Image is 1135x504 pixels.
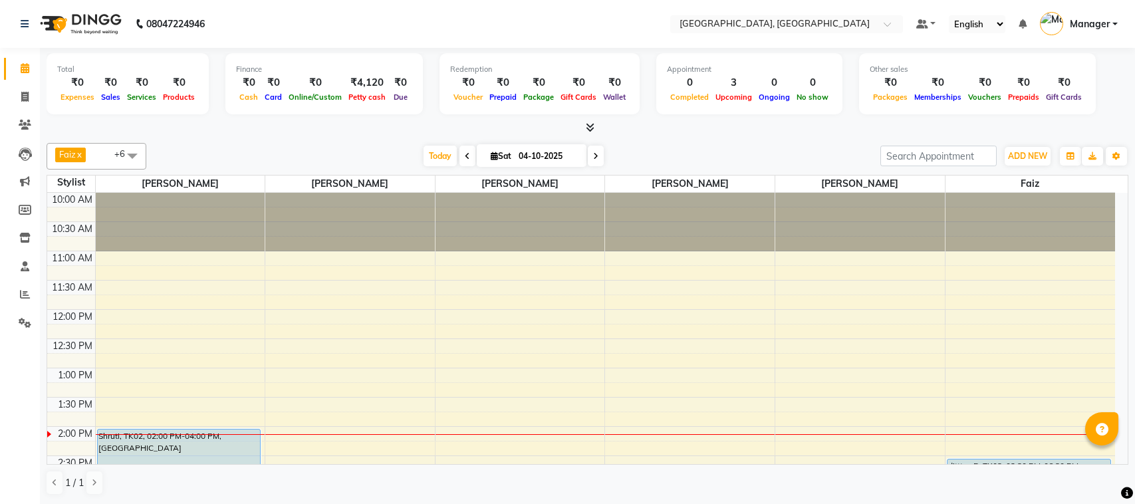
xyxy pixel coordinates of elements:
div: 1:30 PM [55,398,95,412]
span: Today [424,146,457,166]
div: 11:30 AM [49,281,95,295]
div: ₹0 [285,75,345,90]
span: Sales [98,92,124,102]
span: Ongoing [755,92,793,102]
div: 1:00 PM [55,368,95,382]
div: Total [57,64,198,75]
div: ₹0 [450,75,486,90]
span: No show [793,92,832,102]
span: Package [520,92,557,102]
span: Cash [236,92,261,102]
div: 2:00 PM [55,427,95,441]
span: Prepaid [486,92,520,102]
span: Prepaids [1005,92,1043,102]
div: 2:30 PM [55,456,95,470]
iframe: chat widget [1079,451,1122,491]
div: ₹0 [1005,75,1043,90]
input: Search Appointment [880,146,997,166]
div: 0 [755,75,793,90]
div: 11:00 AM [49,251,95,265]
div: ₹0 [870,75,911,90]
div: ₹0 [160,75,198,90]
div: 12:30 PM [50,339,95,353]
span: 1 / 1 [65,476,84,490]
span: Vouchers [965,92,1005,102]
span: ADD NEW [1008,151,1047,161]
span: Faiz [946,176,1115,192]
a: x [76,149,82,160]
div: 12:00 PM [50,310,95,324]
div: Stylist [47,176,95,189]
span: Faiz [59,149,76,160]
span: Sat [487,151,515,161]
span: Voucher [450,92,486,102]
div: Redemption [450,64,629,75]
button: ADD NEW [1005,147,1051,166]
span: [PERSON_NAME] [96,176,265,192]
span: Completed [667,92,712,102]
span: [PERSON_NAME] [265,176,435,192]
div: ₹0 [236,75,261,90]
span: Gift Cards [557,92,600,102]
span: Memberships [911,92,965,102]
img: logo [34,5,125,43]
span: Expenses [57,92,98,102]
span: Card [261,92,285,102]
span: Due [390,92,411,102]
span: Wallet [600,92,629,102]
div: Finance [236,64,412,75]
span: Manager [1070,17,1110,31]
div: Other sales [870,64,1085,75]
span: Gift Cards [1043,92,1085,102]
div: ₹0 [486,75,520,90]
div: ₹0 [124,75,160,90]
b: 08047224946 [146,5,205,43]
img: Manager [1040,12,1063,35]
div: 10:30 AM [49,222,95,236]
div: ₹0 [1043,75,1085,90]
div: ₹0 [520,75,557,90]
div: ₹0 [911,75,965,90]
span: [PERSON_NAME] [436,176,605,192]
div: ₹0 [600,75,629,90]
div: 3 [712,75,755,90]
div: Appointment [667,64,832,75]
span: Online/Custom [285,92,345,102]
div: ₹0 [98,75,124,90]
div: ₹0 [57,75,98,90]
div: 10:00 AM [49,193,95,207]
div: 0 [793,75,832,90]
span: +6 [114,148,135,159]
span: Services [124,92,160,102]
div: ₹0 [261,75,285,90]
span: [PERSON_NAME] [605,176,775,192]
div: ₹0 [965,75,1005,90]
span: Packages [870,92,911,102]
span: Products [160,92,198,102]
span: Upcoming [712,92,755,102]
input: 2025-10-04 [515,146,581,166]
div: 0 [667,75,712,90]
div: ₹4,120 [345,75,389,90]
span: [PERSON_NAME] [775,176,945,192]
div: ₹0 [389,75,412,90]
div: ₹0 [557,75,600,90]
span: Petty cash [345,92,389,102]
